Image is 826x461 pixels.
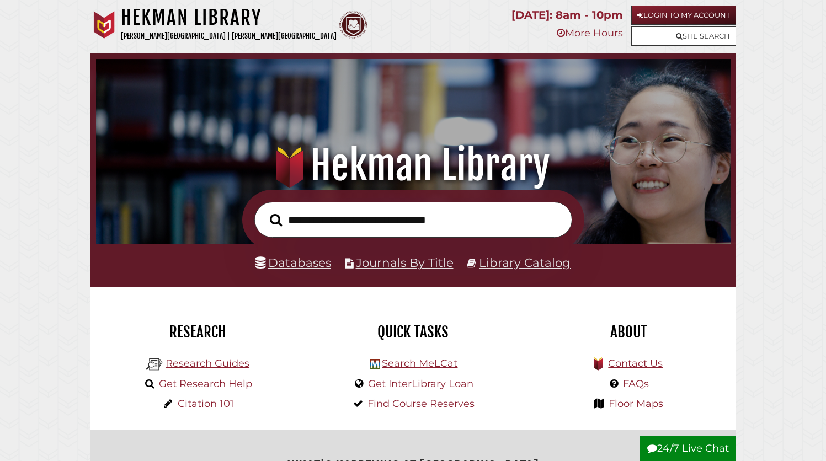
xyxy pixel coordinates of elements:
button: Search [264,211,287,229]
a: Find Course Reserves [367,398,475,410]
a: Login to My Account [631,6,736,25]
a: Contact Us [608,357,663,369]
a: FAQs [623,378,649,390]
img: Hekman Library Logo [146,356,163,373]
h2: Research [99,323,297,341]
i: Search [270,213,282,227]
a: Search MeLCat [382,357,457,369]
img: Hekman Library Logo [370,359,380,369]
a: More Hours [557,27,623,39]
a: Databases [255,255,331,270]
h1: Hekman Library [108,141,718,190]
a: Get InterLibrary Loan [368,378,473,390]
img: Calvin University [90,11,118,39]
p: [DATE]: 8am - 10pm [511,6,623,25]
a: Floor Maps [609,398,663,410]
a: Journals By Title [356,255,454,270]
h2: About [529,323,728,341]
a: Library Catalog [479,255,571,270]
p: [PERSON_NAME][GEOGRAPHIC_DATA] | [PERSON_NAME][GEOGRAPHIC_DATA] [121,30,337,42]
a: Get Research Help [159,378,252,390]
a: Site Search [631,26,736,46]
h2: Quick Tasks [314,323,513,341]
img: Calvin Theological Seminary [339,11,367,39]
a: Citation 101 [178,398,234,410]
h1: Hekman Library [121,6,337,30]
a: Research Guides [166,357,249,369]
